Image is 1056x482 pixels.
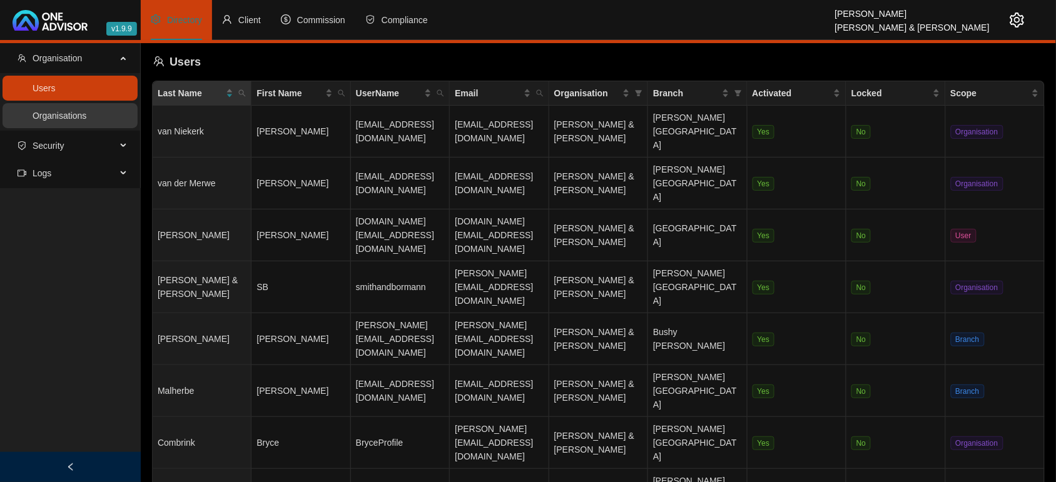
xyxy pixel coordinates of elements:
span: Organisation [951,177,1003,191]
span: filter [635,89,642,97]
span: search [335,84,348,103]
a: Users [33,83,56,93]
span: safety-certificate [18,141,26,150]
td: Malherbe [153,365,251,417]
span: dollar [281,14,291,24]
span: No [851,229,871,243]
span: search [434,84,447,103]
span: setting [151,14,161,24]
td: [PERSON_NAME][EMAIL_ADDRESS][DOMAIN_NAME] [450,261,549,313]
span: No [851,281,871,294]
div: [PERSON_NAME] [835,3,990,17]
span: Organisation [951,281,1003,294]
td: [EMAIL_ADDRESS][DOMAIN_NAME] [450,158,549,209]
span: User [951,229,977,243]
span: Commission [297,15,345,25]
span: search [437,89,444,97]
span: Locked [851,86,930,100]
img: 2df55531c6924b55f21c4cf5d4484680-logo-light.svg [13,10,88,31]
span: user [222,14,232,24]
td: [PERSON_NAME] & [PERSON_NAME] [549,209,648,261]
td: Combrink [153,417,251,469]
th: Email [450,81,549,106]
span: No [851,436,871,450]
span: Client [238,15,261,25]
span: search [236,84,248,103]
span: Organisation [951,125,1003,139]
td: Bryce [251,417,350,469]
td: [EMAIL_ADDRESS][DOMAIN_NAME] [450,365,549,417]
th: UserName [351,81,450,106]
td: [PERSON_NAME] [251,106,350,158]
td: [PERSON_NAME] [251,209,350,261]
span: Organisation [33,53,82,63]
td: [PERSON_NAME] & [PERSON_NAME] [549,158,648,209]
span: Branch [951,333,985,346]
span: Organisation [951,436,1003,450]
span: No [851,177,871,191]
span: Activated [753,86,831,100]
span: search [338,89,345,97]
span: Last Name [158,86,223,100]
span: search [536,89,544,97]
td: [PERSON_NAME] [153,209,251,261]
td: [PERSON_NAME] & [PERSON_NAME] [153,261,251,313]
td: [PERSON_NAME][EMAIL_ADDRESS][DOMAIN_NAME] [351,313,450,365]
th: First Name [251,81,350,106]
td: [PERSON_NAME] [251,313,350,365]
span: UserName [356,86,422,100]
td: BryceProfile [351,417,450,469]
span: Compliance [382,15,428,25]
span: Yes [753,177,775,191]
td: [PERSON_NAME] & [PERSON_NAME] [549,417,648,469]
td: [PERSON_NAME] & [PERSON_NAME] [549,365,648,417]
td: [GEOGRAPHIC_DATA] [648,209,747,261]
td: [PERSON_NAME][GEOGRAPHIC_DATA] [648,365,747,417]
td: van der Merwe [153,158,251,209]
span: Email [455,86,520,100]
td: [EMAIL_ADDRESS][DOMAIN_NAME] [351,365,450,417]
th: Activated [748,81,846,106]
span: No [851,384,871,398]
span: search [534,84,546,103]
span: left [66,463,75,471]
span: Yes [753,125,775,139]
span: Security [33,141,64,151]
span: filter [632,84,645,103]
span: search [238,89,246,97]
th: Locked [846,81,945,106]
td: [PERSON_NAME] & [PERSON_NAME] [549,261,648,313]
span: Yes [753,436,775,450]
td: [PERSON_NAME] [153,313,251,365]
td: [PERSON_NAME][GEOGRAPHIC_DATA] [648,106,747,158]
td: [PERSON_NAME][GEOGRAPHIC_DATA] [648,158,747,209]
td: [EMAIL_ADDRESS][DOMAIN_NAME] [450,106,549,158]
span: Yes [753,281,775,294]
span: v1.9.9 [106,22,137,36]
span: team [18,54,26,63]
td: SB [251,261,350,313]
th: Organisation [549,81,648,106]
td: [PERSON_NAME][EMAIL_ADDRESS][DOMAIN_NAME] [450,313,549,365]
span: Scope [951,86,1030,100]
div: [PERSON_NAME] & [PERSON_NAME] [835,17,990,31]
span: filter [732,84,744,103]
td: [PERSON_NAME][GEOGRAPHIC_DATA] [648,261,747,313]
td: [EMAIL_ADDRESS][DOMAIN_NAME] [351,158,450,209]
span: video-camera [18,169,26,178]
td: [PERSON_NAME][EMAIL_ADDRESS][DOMAIN_NAME] [450,417,549,469]
td: [DOMAIN_NAME][EMAIL_ADDRESS][DOMAIN_NAME] [450,209,549,261]
span: Users [170,56,201,68]
td: [PERSON_NAME] & [PERSON_NAME] [549,313,648,365]
span: filter [734,89,742,97]
td: [PERSON_NAME] & [PERSON_NAME] [549,106,648,158]
span: First Name [256,86,322,100]
span: Yes [753,384,775,398]
td: smithandbormann [351,261,450,313]
td: [PERSON_NAME] [251,158,350,209]
td: [DOMAIN_NAME][EMAIL_ADDRESS][DOMAIN_NAME] [351,209,450,261]
span: Directory [167,15,202,25]
span: Yes [753,229,775,243]
td: [PERSON_NAME][GEOGRAPHIC_DATA] [648,417,747,469]
span: Branch [653,86,719,100]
